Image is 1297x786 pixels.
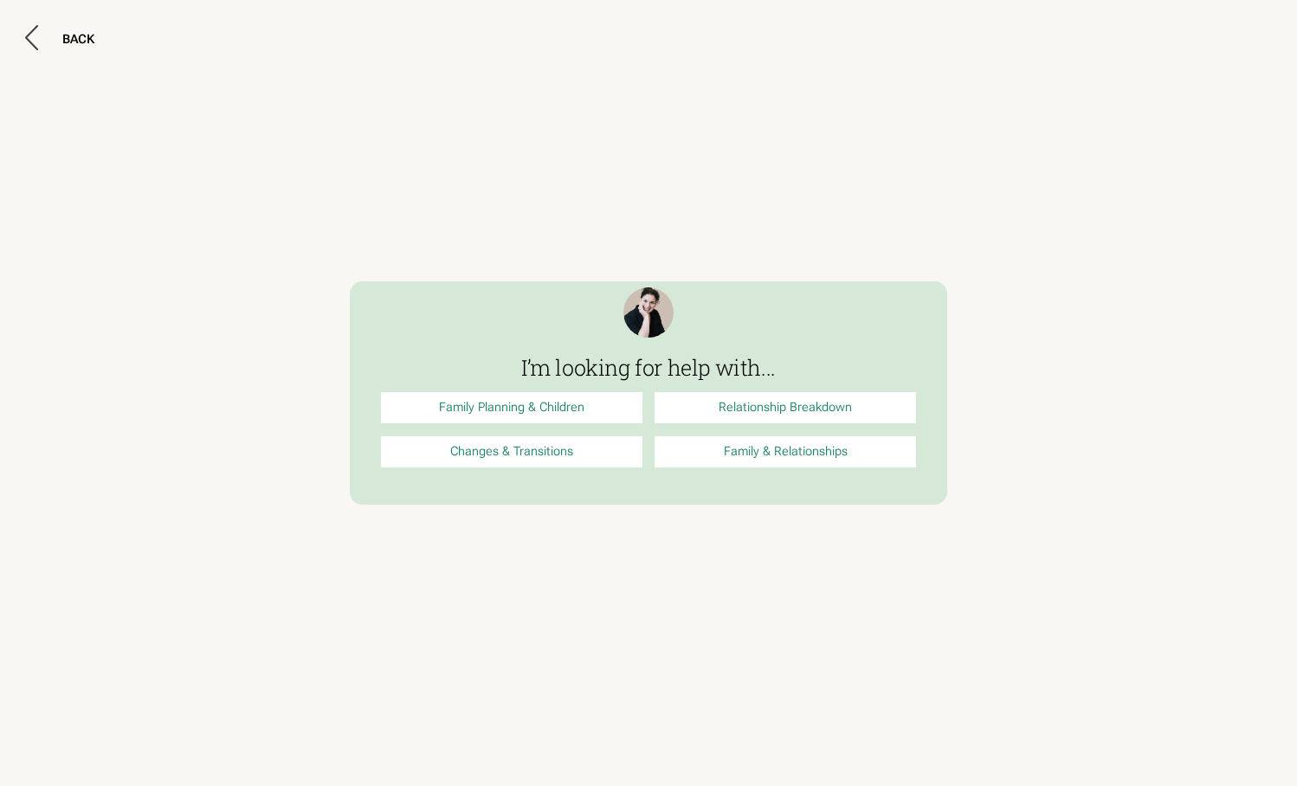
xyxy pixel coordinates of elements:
[381,392,642,423] a: Family Planning & Children
[62,32,94,48] div: BACK
[655,392,916,423] a: Relationship Breakdown
[381,436,642,467] a: Changes & Transitions
[25,25,95,55] button: BACK
[655,436,916,467] a: Family & Relationships
[381,356,916,380] h3: I’m looking for help with...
